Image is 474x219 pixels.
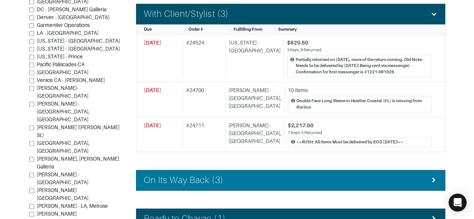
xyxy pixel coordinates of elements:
[37,156,119,170] span: [PERSON_NAME], [PERSON_NAME] Galleria
[37,125,120,139] span: [PERSON_NAME] ([PERSON_NAME] St.)
[37,22,90,28] span: Garmentier Operations
[29,157,34,162] input: [PERSON_NAME], [PERSON_NAME] Galleria
[37,140,90,154] span: [GEOGRAPHIC_DATA], [GEOGRAPHIC_DATA]
[449,194,467,212] div: Open Intercom Messenger
[37,7,106,13] span: DC - [PERSON_NAME] Galleria
[183,86,222,112] div: # 24700
[278,27,297,31] span: Summary
[37,101,90,123] span: [PERSON_NAME] - [GEOGRAPHIC_DATA], [GEOGRAPHIC_DATA]
[37,54,83,60] span: [US_STATE] - Prince
[226,39,281,77] div: [US_STATE] - [GEOGRAPHIC_DATA]
[37,77,105,83] span: Venice CA - [PERSON_NAME]
[29,15,34,20] input: Denver - [GEOGRAPHIC_DATA]
[29,141,34,146] input: [GEOGRAPHIC_DATA], [GEOGRAPHIC_DATA]
[29,63,34,67] input: Pacific Paliscades CA
[29,23,34,28] input: Garmentier Operations
[37,203,108,209] span: [PERSON_NAME] - LA, Melrose
[29,55,34,60] input: [US_STATE] - Prince
[37,15,109,21] span: Denver - [GEOGRAPHIC_DATA]
[29,7,34,12] input: DC - [PERSON_NAME] Galleria
[296,139,403,145] div: **RUSH: All items Must be delivered by EOD [DATE]!**
[29,102,34,107] input: [PERSON_NAME] - [GEOGRAPHIC_DATA], [GEOGRAPHIC_DATA]
[29,70,34,75] input: [GEOGRAPHIC_DATA]
[29,31,34,36] input: LA - [GEOGRAPHIC_DATA]
[37,62,85,68] span: Pacific Paliscades CA
[29,173,34,177] input: [PERSON_NAME] - [GEOGRAPHIC_DATA]
[29,47,34,52] input: [US_STATE] - [GEOGRAPHIC_DATA]
[288,86,432,94] div: 10 Items
[37,46,120,52] span: [US_STATE] - [GEOGRAPHIC_DATA]
[287,39,432,47] div: $820.50
[29,78,34,83] input: Venice CA - [PERSON_NAME]
[29,86,34,91] input: [PERSON_NAME]-[GEOGRAPHIC_DATA]
[183,39,223,77] div: # 24524
[296,57,428,75] div: Partially returned on [DATE], more of the return coming. Old Note: Needs to be delivered by [DATE...
[144,40,161,46] span: [DATE]
[296,98,428,110] div: Double Face Long Sleeve in Heather Coastal (XL) is missing from the box
[37,38,120,44] span: [US_STATE] - [GEOGRAPHIC_DATA]
[288,122,432,130] div: $2,217.00
[287,47,432,53] div: 3 Kept, 9 Returned
[37,70,88,76] span: [GEOGRAPHIC_DATA]
[183,122,222,147] div: # 24711
[288,130,432,136] div: 7 Kept, 5 Returned
[29,204,34,209] input: [PERSON_NAME] - LA, Melrose
[29,39,34,44] input: [US_STATE] - [GEOGRAPHIC_DATA]
[233,27,262,31] span: Fulfilling From
[37,188,88,201] span: [PERSON_NAME][GEOGRAPHIC_DATA]
[37,85,88,99] span: [PERSON_NAME]-[GEOGRAPHIC_DATA]
[225,122,281,147] div: [PERSON_NAME] - [GEOGRAPHIC_DATA], [GEOGRAPHIC_DATA]
[37,172,88,186] span: [PERSON_NAME] - [GEOGRAPHIC_DATA]
[144,175,223,186] h4: On Its Way Back (3)
[29,212,34,217] input: [PERSON_NAME][GEOGRAPHIC_DATA].
[144,122,161,128] span: [DATE]
[29,125,34,130] input: [PERSON_NAME] ([PERSON_NAME] St.)
[29,188,34,193] input: [PERSON_NAME][GEOGRAPHIC_DATA]
[144,9,229,19] h4: With Client/Stylist (3)
[37,30,99,36] span: LA - [GEOGRAPHIC_DATA]
[188,27,203,31] span: Order #
[144,87,161,93] span: [DATE]
[144,27,152,31] span: Due
[225,86,281,112] div: [PERSON_NAME] - [GEOGRAPHIC_DATA], [GEOGRAPHIC_DATA]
